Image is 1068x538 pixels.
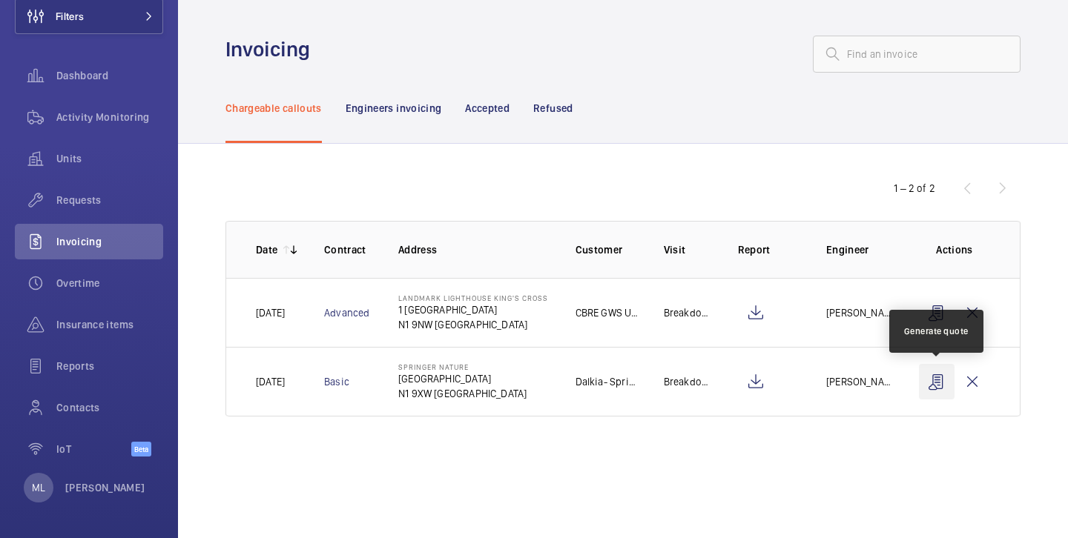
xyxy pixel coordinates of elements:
p: Springer Nature [398,362,527,371]
span: Dashboard [56,68,163,83]
span: Activity Monitoring [56,110,163,124]
span: Overtime [56,276,163,290]
p: Refused [533,101,573,116]
p: Chargeable callouts [225,101,322,116]
p: ML [32,480,45,495]
h1: Invoicing [225,36,319,63]
p: Engineer [826,242,895,257]
p: Landmark Lighthouse King's Cross [398,293,548,302]
span: Requests [56,193,163,207]
p: Customer [576,242,640,257]
input: Find an invoice [813,36,1021,73]
p: [GEOGRAPHIC_DATA] [398,371,527,386]
span: Reports [56,359,163,373]
span: IoT [56,442,131,456]
span: Units [56,151,163,166]
p: [PERSON_NAME] [65,480,145,495]
p: 1 [GEOGRAPHIC_DATA] [398,302,548,317]
p: Engineers invoicing [346,101,442,116]
p: Breakdown [664,305,714,320]
p: Address [398,242,552,257]
span: Contacts [56,400,163,415]
p: CBRE GWS UK- Landmark [GEOGRAPHIC_DATA] [576,305,640,320]
p: [DATE] [256,374,285,389]
p: Dalkia- Springer Nature [576,374,640,389]
span: Beta [131,442,151,456]
p: [DATE] [256,305,285,320]
span: Invoicing [56,234,163,249]
p: Visit [664,242,714,257]
p: N1 9NW [GEOGRAPHIC_DATA] [398,317,548,332]
p: Breakdown [664,374,714,389]
p: Actions [919,242,990,257]
a: Basic [324,376,349,388]
span: Filters [56,9,84,24]
div: Generate quote [904,325,969,338]
p: N1 9XW [GEOGRAPHIC_DATA] [398,386,527,401]
p: Date [256,242,277,257]
p: [PERSON_NAME] [826,374,895,389]
div: 1 – 2 of 2 [894,181,935,196]
p: Contract [324,242,375,257]
p: Accepted [465,101,510,116]
p: [PERSON_NAME] [826,305,895,320]
a: Advanced [324,307,369,319]
span: Insurance items [56,317,163,332]
p: Report [738,242,802,257]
